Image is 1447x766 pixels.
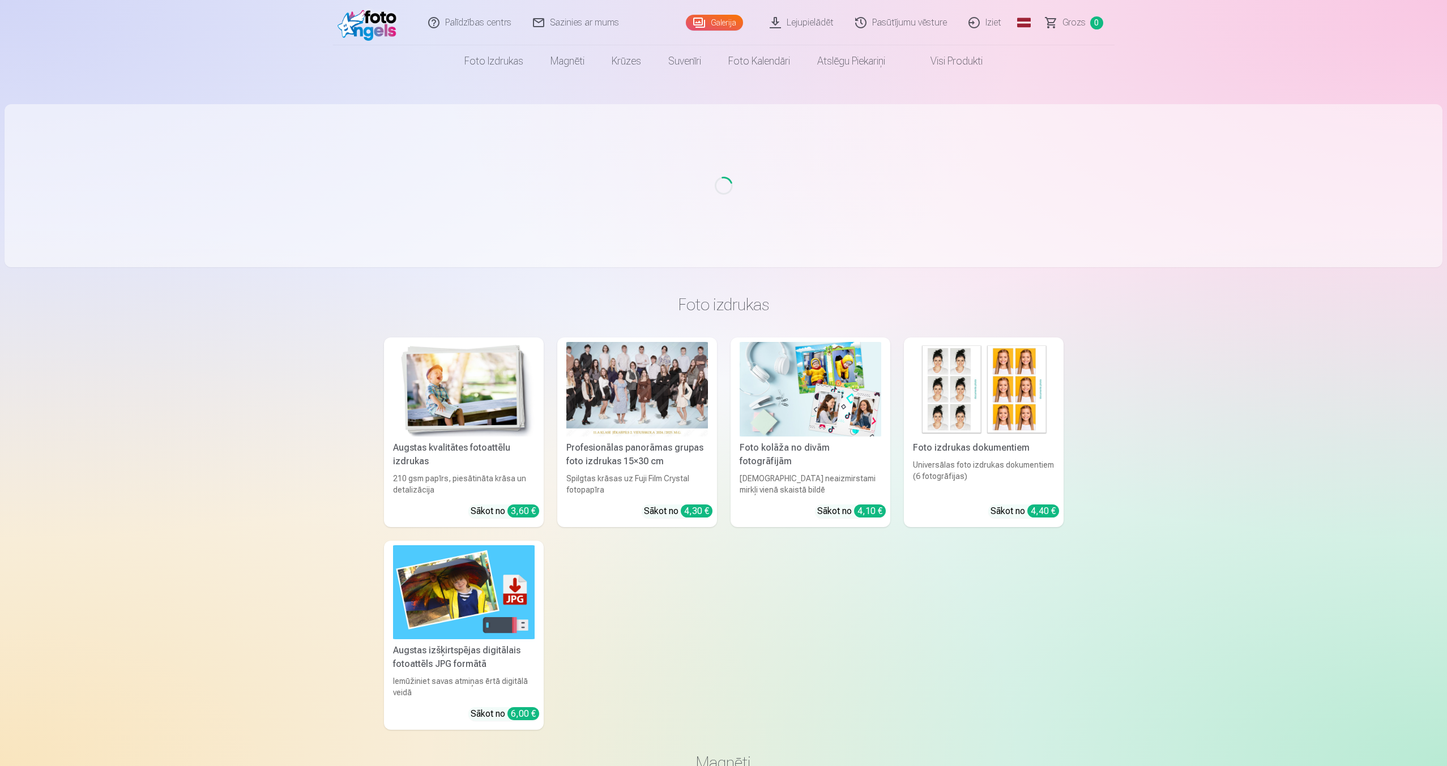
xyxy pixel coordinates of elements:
[817,504,886,518] div: Sākot no
[899,45,996,77] a: Visi produkti
[681,504,712,517] div: 4,30 €
[735,441,886,468] div: Foto kolāža no divām fotogrāfijām
[384,337,544,527] a: Augstas kvalitātes fotoattēlu izdrukasAugstas kvalitātes fotoattēlu izdrukas210 gsm papīrs, piesā...
[471,707,539,721] div: Sākot no
[451,45,537,77] a: Foto izdrukas
[507,504,539,517] div: 3,60 €
[735,473,886,495] div: [DEMOGRAPHIC_DATA] neaizmirstami mirkļi vienā skaistā bildē
[908,441,1059,455] div: Foto izdrukas dokumentiem
[913,342,1055,437] img: Foto izdrukas dokumentiem
[904,337,1064,527] a: Foto izdrukas dokumentiemFoto izdrukas dokumentiemUniversālas foto izdrukas dokumentiem (6 fotogr...
[804,45,899,77] a: Atslēgu piekariņi
[731,337,890,527] a: Foto kolāža no divām fotogrāfijāmFoto kolāža no divām fotogrāfijām[DEMOGRAPHIC_DATA] neaizmirstam...
[338,5,403,41] img: /fa4
[507,707,539,720] div: 6,00 €
[471,504,539,518] div: Sākot no
[393,545,535,640] img: Augstas izšķirtspējas digitālais fotoattēls JPG formātā
[557,337,717,527] a: Profesionālas panorāmas grupas foto izdrukas 15×30 cmSpilgtas krāsas uz Fuji Film Crystal fotopap...
[740,342,881,437] img: Foto kolāža no divām fotogrāfijām
[1090,16,1103,29] span: 0
[389,473,539,495] div: 210 gsm papīrs, piesātināta krāsa un detalizācija
[562,441,712,468] div: Profesionālas panorāmas grupas foto izdrukas 15×30 cm
[384,541,544,730] a: Augstas izšķirtspējas digitālais fotoattēls JPG formātāAugstas izšķirtspējas digitālais fotoattēl...
[715,45,804,77] a: Foto kalendāri
[393,342,535,437] img: Augstas kvalitātes fotoattēlu izdrukas
[655,45,715,77] a: Suvenīri
[537,45,598,77] a: Magnēti
[389,441,539,468] div: Augstas kvalitātes fotoattēlu izdrukas
[389,675,539,698] div: Iemūžiniet savas atmiņas ērtā digitālā veidā
[389,644,539,671] div: Augstas izšķirtspējas digitālais fotoattēls JPG formātā
[991,504,1059,518] div: Sākot no
[908,459,1059,495] div: Universālas foto izdrukas dokumentiem (6 fotogrāfijas)
[393,294,1055,315] h3: Foto izdrukas
[854,504,886,517] div: 4,10 €
[1062,16,1086,29] span: Grozs
[644,504,712,518] div: Sākot no
[562,473,712,495] div: Spilgtas krāsas uz Fuji Film Crystal fotopapīra
[1027,504,1059,517] div: 4,40 €
[686,15,743,31] a: Galerija
[598,45,655,77] a: Krūzes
